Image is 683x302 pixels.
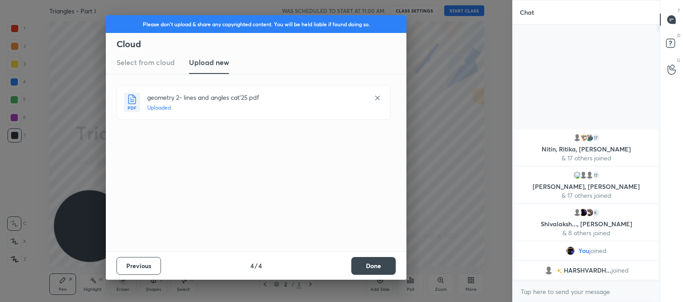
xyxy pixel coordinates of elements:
[589,247,607,254] span: joined
[579,171,588,180] img: default.png
[677,32,680,39] p: D
[573,208,582,217] img: default.png
[564,267,611,274] span: HARSHVARDH...
[611,267,629,274] span: joined
[255,261,257,270] h4: /
[513,128,660,281] div: grid
[573,171,582,180] img: 3
[678,7,680,14] p: T
[585,133,594,142] img: 11977f2bb177473bb9cf5c3cdd141372.jpg
[250,261,254,270] h4: 4
[147,104,365,112] h5: Uploaded
[117,257,161,275] button: Previous
[573,133,582,142] img: default.png
[258,261,262,270] h4: 4
[566,246,575,255] img: a0f30a0c6af64d7ea217c9f4bc3710fc.jpg
[585,171,594,180] img: default.png
[557,269,562,273] img: no-rating-badge.077c3623.svg
[579,247,589,254] span: You
[591,171,600,180] div: 17
[591,133,600,142] div: 17
[351,257,396,275] button: Done
[544,266,553,275] img: default.png
[579,133,588,142] img: 3
[520,155,652,162] p: & 17 others joined
[189,57,229,68] h3: Upload new
[147,93,365,102] h4: geometry 2- lines and angles cat'25.pdf
[520,183,652,190] p: [PERSON_NAME], [PERSON_NAME]
[677,57,680,64] p: G
[579,208,588,217] img: b9ef19f458f04585bb65fadbf465643c.jpg
[520,146,652,153] p: Nitin, Ritika, [PERSON_NAME]
[520,192,652,199] p: & 17 others joined
[513,0,541,24] p: Chat
[520,220,652,228] p: Shivalaksh..., [PERSON_NAME]
[591,208,600,217] div: 8
[585,208,594,217] img: 3
[106,15,406,33] div: Please don't upload & share any copyrighted content. You will be held liable if found doing so.
[117,38,406,50] h2: Cloud
[520,229,652,237] p: & 8 others joined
